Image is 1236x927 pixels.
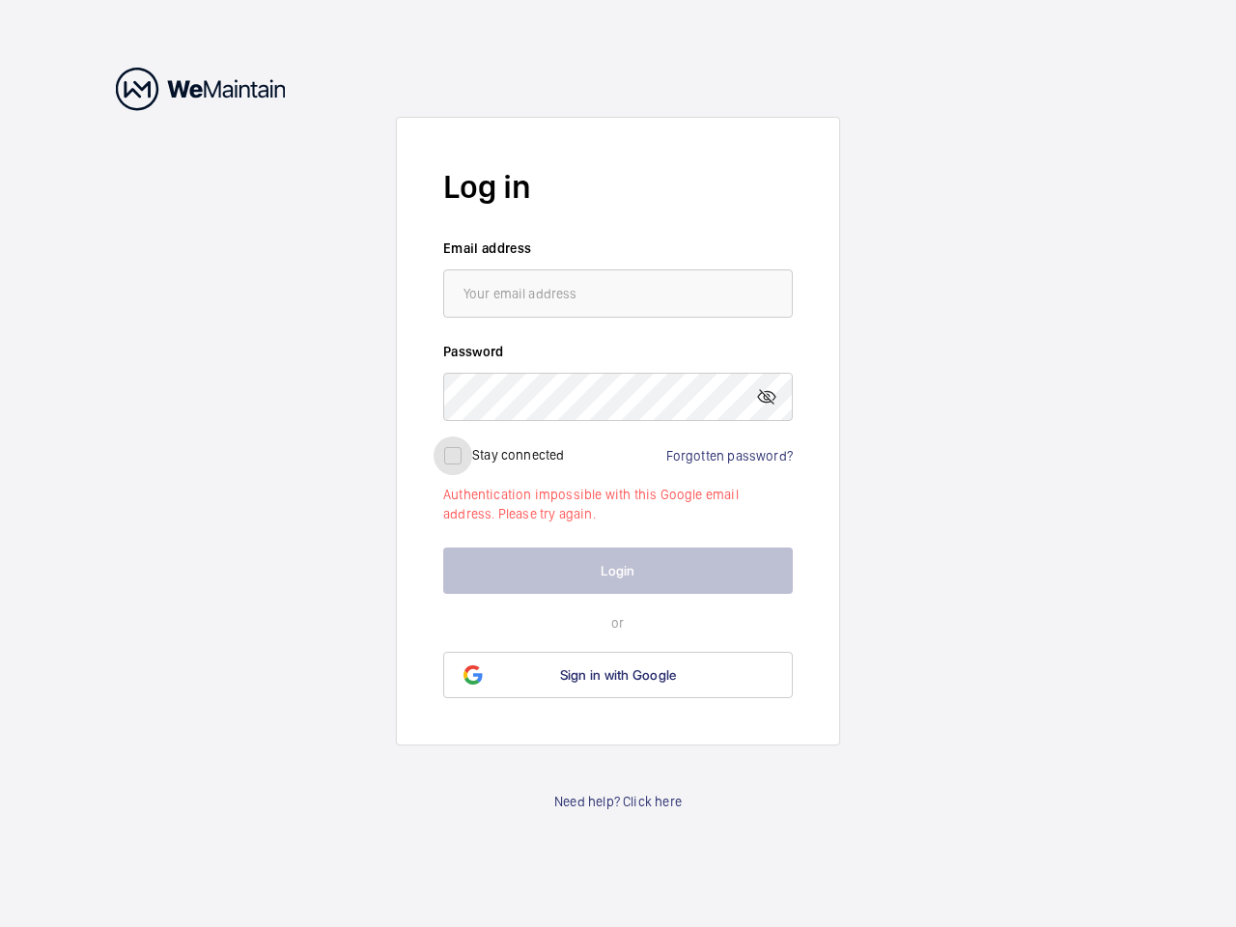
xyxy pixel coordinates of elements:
button: Login [443,548,793,594]
a: Forgotten password? [666,448,793,463]
label: Password [443,342,793,361]
p: Authentication impossible with this Google email address. Please try again. [443,485,793,523]
label: Email address [443,239,793,258]
h2: Log in [443,164,793,210]
a: Need help? Click here [554,792,682,811]
p: or [443,613,793,632]
span: Sign in with Google [560,667,677,683]
input: Your email address [443,269,793,318]
label: Stay connected [472,446,565,462]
